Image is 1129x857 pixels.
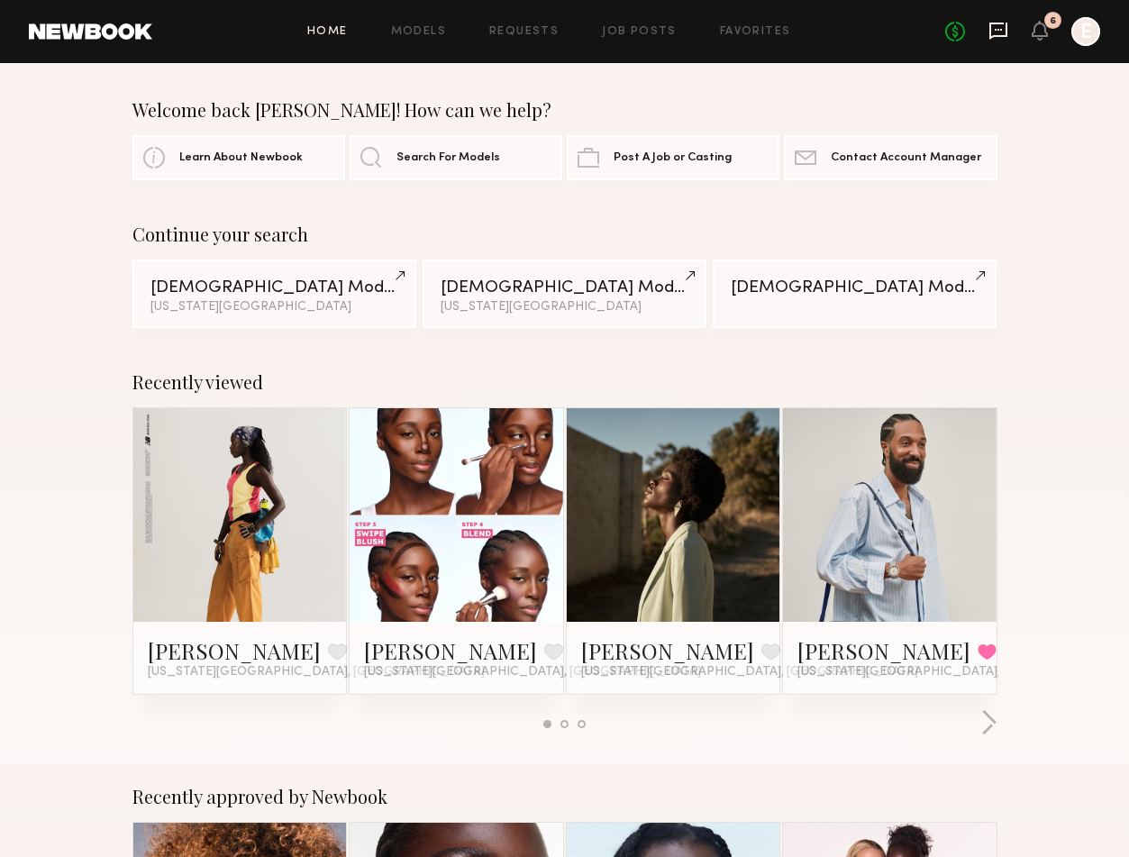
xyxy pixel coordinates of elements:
a: Learn About Newbook [132,135,345,180]
a: Favorites [720,26,791,38]
a: [DEMOGRAPHIC_DATA] Models[US_STATE][GEOGRAPHIC_DATA] [423,260,707,328]
a: Home [307,26,348,38]
a: [DEMOGRAPHIC_DATA] Models [713,260,997,328]
a: [DEMOGRAPHIC_DATA] Models[US_STATE][GEOGRAPHIC_DATA] [132,260,417,328]
a: Models [391,26,446,38]
span: [US_STATE][GEOGRAPHIC_DATA], [GEOGRAPHIC_DATA] [148,665,485,679]
span: [US_STATE][GEOGRAPHIC_DATA], [GEOGRAPHIC_DATA] [581,665,918,679]
a: Requests [489,26,559,38]
div: [DEMOGRAPHIC_DATA] Models [441,279,689,296]
a: E [1071,17,1100,46]
span: Learn About Newbook [179,152,303,164]
a: [PERSON_NAME] [148,636,321,665]
span: Search For Models [396,152,500,164]
div: Welcome back [PERSON_NAME]! How can we help? [132,99,997,121]
div: [US_STATE][GEOGRAPHIC_DATA] [441,301,689,314]
span: Contact Account Manager [831,152,981,164]
a: Contact Account Manager [784,135,997,180]
a: [PERSON_NAME] [797,636,970,665]
a: [PERSON_NAME] [364,636,537,665]
div: Recently approved by Newbook [132,786,997,807]
div: [DEMOGRAPHIC_DATA] Models [150,279,399,296]
a: Post A Job or Casting [567,135,779,180]
div: Recently viewed [132,371,997,393]
div: [DEMOGRAPHIC_DATA] Models [731,279,979,296]
div: Continue your search [132,223,997,245]
div: 6 [1050,16,1056,26]
a: [PERSON_NAME] [581,636,754,665]
span: [US_STATE][GEOGRAPHIC_DATA], [GEOGRAPHIC_DATA] [364,665,701,679]
a: Search For Models [350,135,562,180]
a: Job Posts [602,26,677,38]
div: [US_STATE][GEOGRAPHIC_DATA] [150,301,399,314]
span: Post A Job or Casting [614,152,732,164]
